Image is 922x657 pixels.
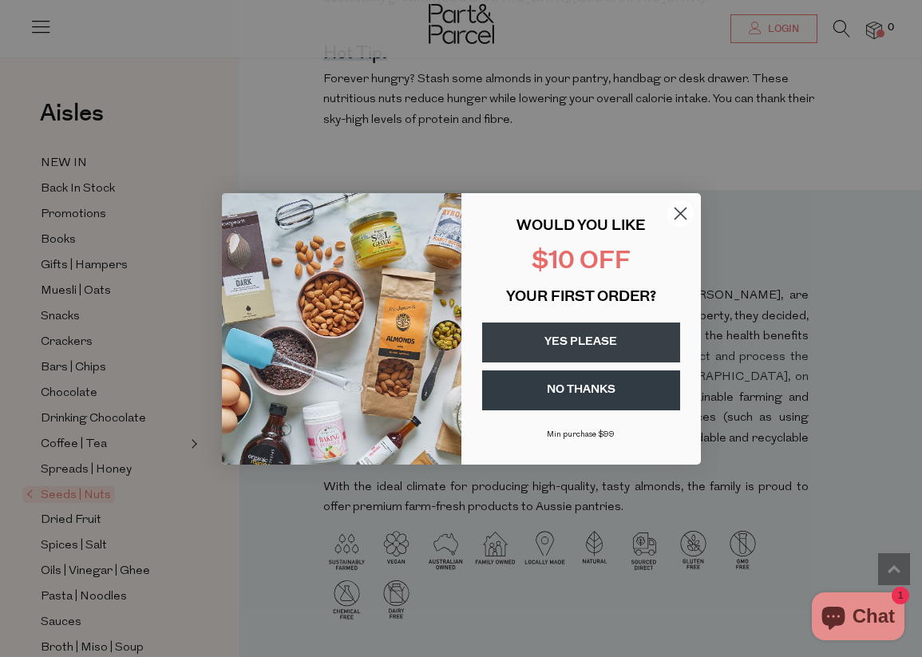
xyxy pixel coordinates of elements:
button: Close dialog [667,200,694,228]
button: YES PLEASE [482,323,680,362]
inbox-online-store-chat: Shopify online store chat [807,592,909,644]
button: NO THANKS [482,370,680,410]
span: WOULD YOU LIKE [516,220,645,234]
span: Min purchase $99 [547,430,615,439]
span: YOUR FIRST ORDER? [506,291,656,305]
img: 43fba0fb-7538-40bc-babb-ffb1a4d097bc.jpeg [222,193,461,465]
span: $10 OFF [532,250,631,275]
